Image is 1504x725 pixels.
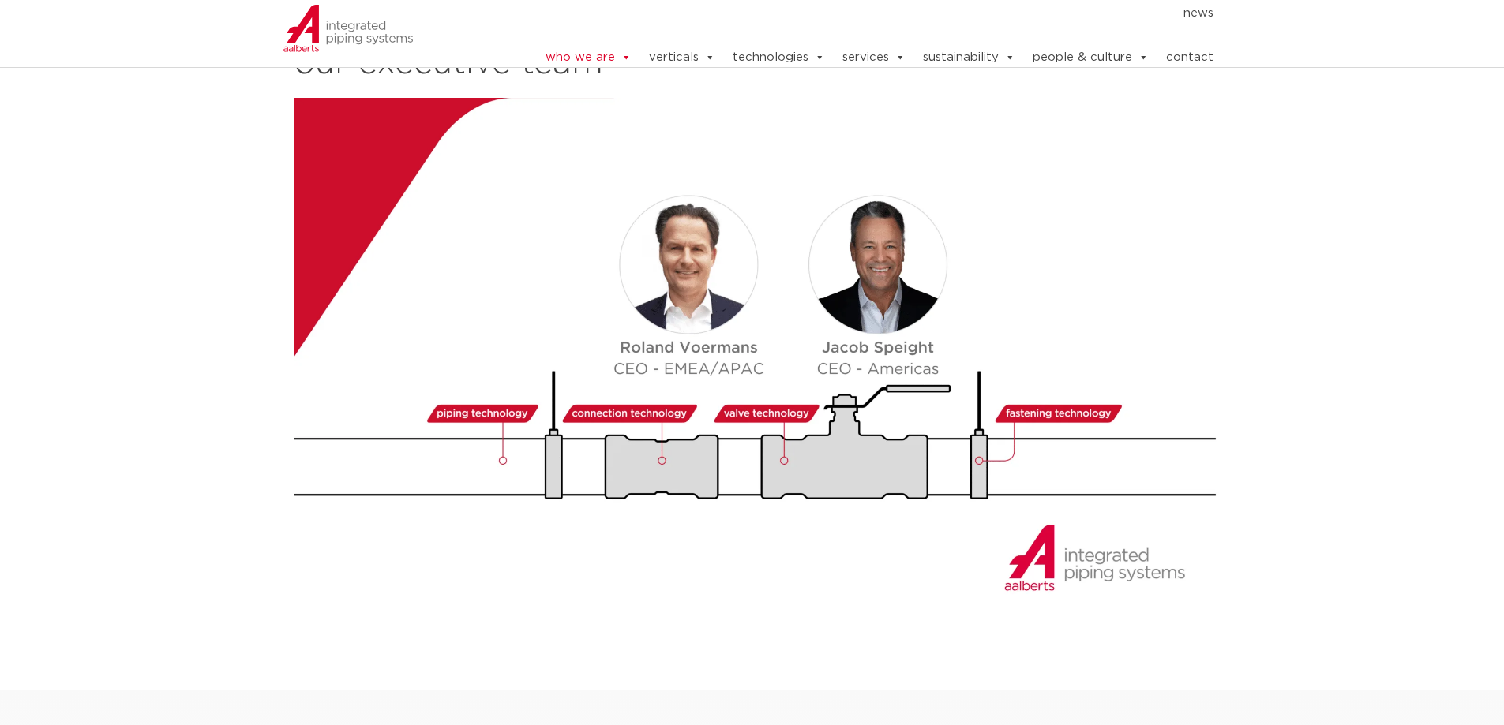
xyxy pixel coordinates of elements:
a: technologies [733,42,825,73]
a: news [1183,1,1213,26]
a: sustainability [923,42,1015,73]
a: verticals [649,42,715,73]
a: contact [1166,42,1213,73]
a: who we are [546,42,632,73]
a: services [842,42,906,73]
nav: Menu [497,1,1214,26]
a: people & culture [1033,42,1149,73]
